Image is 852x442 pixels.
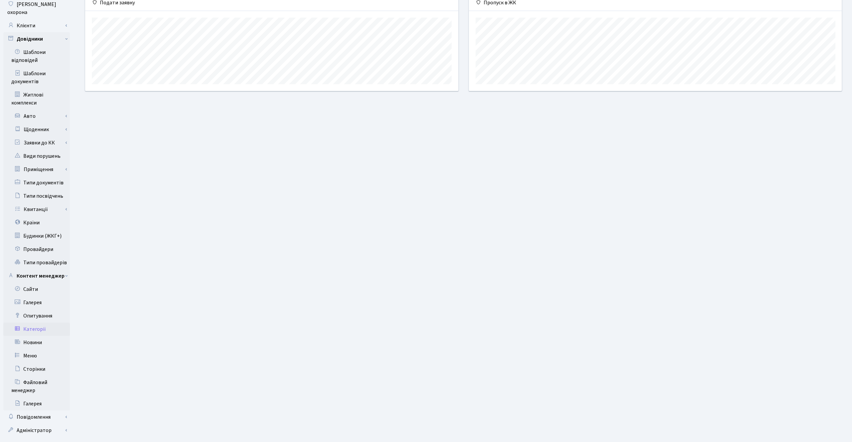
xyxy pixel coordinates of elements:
[3,397,70,410] a: Галерея
[8,110,70,123] a: Авто
[3,256,70,269] a: Типи провайдерів
[3,229,70,243] a: Будинки (ЖКГ+)
[3,88,70,110] a: Житлові комплекси
[3,243,70,256] a: Провайдери
[3,67,70,88] a: Шаблони документів
[3,349,70,362] a: Меню
[8,123,70,136] a: Щоденник
[3,32,70,46] a: Довідники
[3,323,70,336] a: Категорії
[3,149,70,163] a: Види порушень
[3,424,70,437] a: Адміністратор
[3,309,70,323] a: Опитування
[3,362,70,376] a: Сторінки
[8,163,70,176] a: Приміщення
[3,296,70,309] a: Галерея
[8,203,70,216] a: Квитанції
[3,46,70,67] a: Шаблони відповідей
[3,269,70,283] a: Контент менеджер
[3,336,70,349] a: Новини
[3,216,70,229] a: Країни
[3,176,70,189] a: Типи документів
[3,376,70,397] a: Файловий менеджер
[3,189,70,203] a: Типи посвідчень
[3,410,70,424] a: Повідомлення
[3,19,70,32] a: Клієнти
[8,136,70,149] a: Заявки до КК
[3,283,70,296] a: Сайти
